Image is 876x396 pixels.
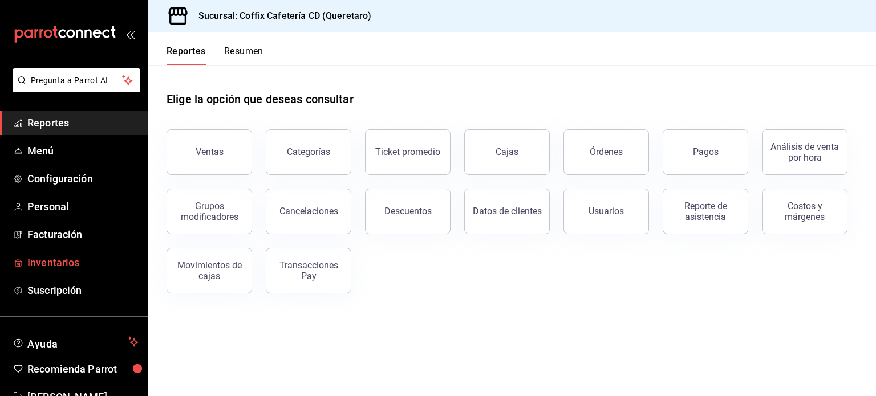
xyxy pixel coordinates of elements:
[769,141,840,163] div: Análisis de venta por hora
[365,129,451,175] button: Ticket promedio
[27,335,124,349] span: Ayuda
[496,145,519,159] div: Cajas
[563,189,649,234] button: Usuarios
[769,201,840,222] div: Costos y márgenes
[125,30,135,39] button: open_drawer_menu
[27,283,139,298] span: Suscripción
[174,260,245,281] div: Movimientos de cajas
[31,75,123,87] span: Pregunta a Parrot AI
[287,146,330,157] div: Categorías
[663,129,748,175] button: Pagos
[762,129,847,175] button: Análisis de venta por hora
[375,146,440,157] div: Ticket promedio
[27,143,139,158] span: Menú
[670,201,741,222] div: Reporte de asistencia
[279,206,338,217] div: Cancelaciones
[266,129,351,175] button: Categorías
[27,171,139,186] span: Configuración
[693,146,719,157] div: Pagos
[174,201,245,222] div: Grupos modificadores
[365,189,451,234] button: Descuentos
[167,91,354,108] h1: Elige la opción que deseas consultar
[27,199,139,214] span: Personal
[196,146,224,157] div: Ventas
[464,129,550,175] a: Cajas
[27,361,139,377] span: Recomienda Parrot
[273,260,344,281] div: Transacciones Pay
[589,206,624,217] div: Usuarios
[762,189,847,234] button: Costos y márgenes
[167,248,252,293] button: Movimientos de cajas
[167,189,252,234] button: Grupos modificadores
[384,206,432,217] div: Descuentos
[189,9,371,23] h3: Sucursal: Coffix Cafetería CD (Queretaro)
[27,227,139,242] span: Facturación
[563,129,649,175] button: Órdenes
[590,146,623,157] div: Órdenes
[27,115,139,130] span: Reportes
[8,83,140,95] a: Pregunta a Parrot AI
[266,248,351,293] button: Transacciones Pay
[13,68,140,92] button: Pregunta a Parrot AI
[266,189,351,234] button: Cancelaciones
[167,46,263,65] div: navigation tabs
[27,255,139,270] span: Inventarios
[464,189,550,234] button: Datos de clientes
[167,46,206,65] button: Reportes
[663,189,748,234] button: Reporte de asistencia
[167,129,252,175] button: Ventas
[224,46,263,65] button: Resumen
[473,206,542,217] div: Datos de clientes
